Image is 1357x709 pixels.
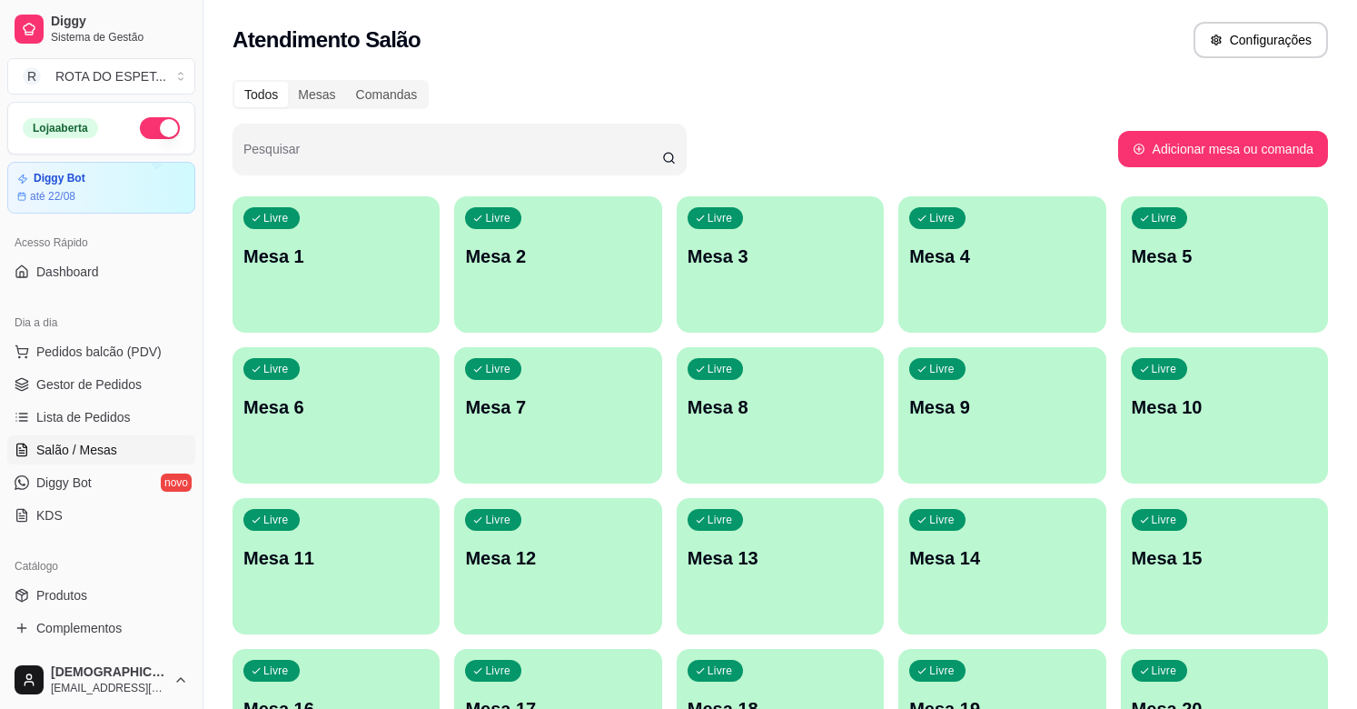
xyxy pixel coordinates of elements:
button: LivreMesa 5 [1121,196,1328,333]
p: Livre [929,362,955,376]
button: Configurações [1194,22,1328,58]
p: Livre [708,664,733,678]
div: Todos [234,82,288,107]
p: Mesa 9 [909,394,1095,420]
p: Livre [485,211,510,225]
span: Complementos [36,619,122,637]
span: Diggy [51,14,188,30]
a: DiggySistema de Gestão [7,7,195,51]
span: Lista de Pedidos [36,408,131,426]
a: Lista de Pedidos [7,403,195,432]
p: Mesa 4 [909,244,1095,269]
h2: Atendimento Salão [233,25,421,55]
span: Pedidos balcão (PDV) [36,343,162,361]
span: Salão / Mesas [36,441,117,459]
button: LivreMesa 1 [233,196,440,333]
button: Pedidos balcão (PDV) [7,337,195,366]
a: Dashboard [7,257,195,286]
p: Livre [263,513,289,527]
p: Mesa 6 [243,394,429,420]
p: Livre [485,664,510,678]
p: Mesa 5 [1132,244,1317,269]
button: LivreMesa 15 [1121,498,1328,634]
p: Mesa 8 [688,394,873,420]
p: Mesa 2 [465,244,650,269]
div: ROTA DO ESPET ... [55,67,166,85]
span: [DEMOGRAPHIC_DATA] [51,664,166,681]
a: Salão / Mesas [7,435,195,464]
div: Loja aberta [23,118,98,138]
p: Livre [708,362,733,376]
p: Livre [708,211,733,225]
button: LivreMesa 7 [454,347,661,484]
p: Livre [1152,362,1177,376]
p: Livre [485,513,510,527]
a: Diggy Botnovo [7,468,195,497]
span: [EMAIL_ADDRESS][DOMAIN_NAME] [51,681,166,695]
button: LivreMesa 2 [454,196,661,333]
span: Diggy Bot [36,474,92,492]
button: Alterar Status [140,117,180,139]
button: [DEMOGRAPHIC_DATA][EMAIL_ADDRESS][DOMAIN_NAME] [7,658,195,702]
p: Mesa 13 [688,545,873,571]
input: Pesquisar [243,147,662,165]
article: até 22/08 [30,189,75,204]
p: Livre [708,513,733,527]
button: LivreMesa 6 [233,347,440,484]
p: Livre [1152,513,1177,527]
button: LivreMesa 9 [898,347,1105,484]
p: Mesa 1 [243,244,429,269]
button: LivreMesa 12 [454,498,661,634]
span: KDS [36,506,63,524]
p: Livre [485,362,510,376]
div: Catálogo [7,552,195,581]
p: Livre [263,664,289,678]
p: Livre [1152,664,1177,678]
div: Dia a dia [7,308,195,337]
p: Livre [1152,211,1177,225]
p: Mesa 7 [465,394,650,420]
button: Adicionar mesa ou comanda [1118,131,1328,167]
article: Diggy Bot [34,172,85,185]
p: Mesa 15 [1132,545,1317,571]
a: Complementos [7,614,195,643]
p: Livre [929,664,955,678]
button: LivreMesa 8 [677,347,884,484]
span: R [23,67,41,85]
a: KDS [7,501,195,530]
p: Livre [263,362,289,376]
a: Diggy Botaté 22/08 [7,162,195,214]
span: Sistema de Gestão [51,30,188,45]
p: Mesa 14 [909,545,1095,571]
div: Comandas [346,82,428,107]
a: Produtos [7,581,195,610]
button: LivreMesa 4 [898,196,1105,333]
span: Gestor de Pedidos [36,375,142,394]
button: Select a team [7,58,195,95]
button: LivreMesa 3 [677,196,884,333]
span: Produtos [36,586,87,604]
p: Livre [929,513,955,527]
a: Gestor de Pedidos [7,370,195,399]
button: LivreMesa 11 [233,498,440,634]
button: LivreMesa 13 [677,498,884,634]
button: LivreMesa 14 [898,498,1105,634]
p: Mesa 11 [243,545,429,571]
p: Mesa 10 [1132,394,1317,420]
p: Mesa 12 [465,545,650,571]
p: Mesa 3 [688,244,873,269]
span: Dashboard [36,263,99,281]
p: Livre [929,211,955,225]
button: LivreMesa 10 [1121,347,1328,484]
div: Mesas [288,82,345,107]
div: Acesso Rápido [7,228,195,257]
p: Livre [263,211,289,225]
